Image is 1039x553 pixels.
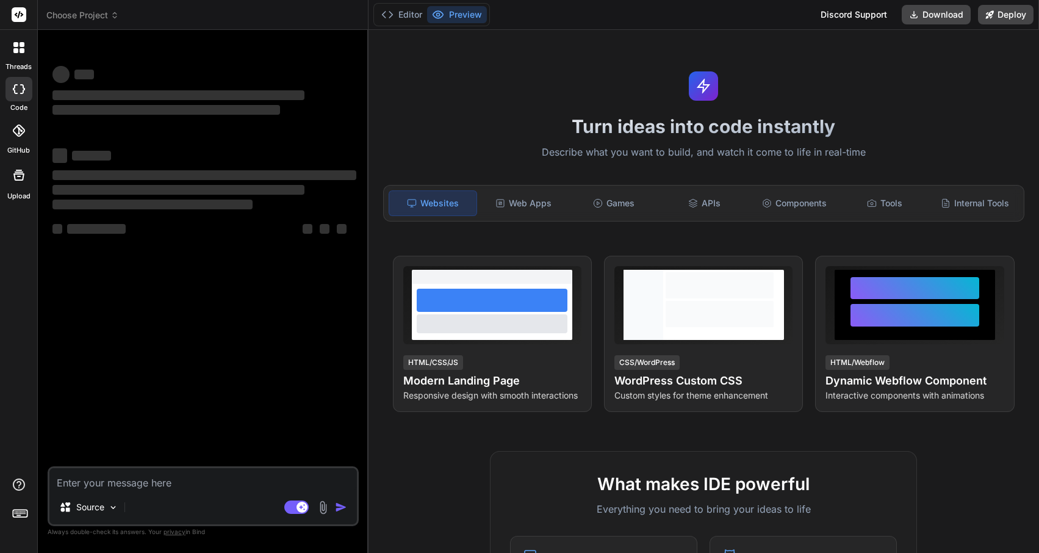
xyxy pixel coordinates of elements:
[614,372,793,389] h4: WordPress Custom CSS
[978,5,1034,24] button: Deploy
[825,372,1004,389] h4: Dynamic Webflow Component
[510,471,897,497] h2: What makes IDE powerful
[403,372,581,389] h4: Modern Landing Page
[52,105,280,115] span: ‌
[570,190,658,216] div: Games
[72,151,111,161] span: ‌
[74,70,94,79] span: ‌
[7,145,30,156] label: GitHub
[931,190,1019,216] div: Internal Tools
[335,501,347,513] img: icon
[5,62,32,72] label: threads
[76,501,104,513] p: Source
[376,115,1032,137] h1: Turn ideas into code instantly
[403,389,581,402] p: Responsive design with smooth interactions
[614,389,793,402] p: Custom styles for theme enhancement
[480,190,567,216] div: Web Apps
[164,528,185,535] span: privacy
[52,170,356,180] span: ‌
[614,355,680,370] div: CSS/WordPress
[376,145,1032,161] p: Describe what you want to build, and watch it come to life in real-time
[510,502,897,516] p: Everything you need to bring your ideas to life
[48,526,359,538] p: Always double-check its answers. Your in Bind
[750,190,838,216] div: Components
[825,355,890,370] div: HTML/Webflow
[52,200,253,209] span: ‌
[52,148,67,163] span: ‌
[108,502,118,513] img: Pick Models
[52,224,62,234] span: ‌
[10,103,27,113] label: code
[427,6,487,23] button: Preview
[376,6,427,23] button: Editor
[825,389,1004,402] p: Interactive components with animations
[52,90,304,100] span: ‌
[902,5,971,24] button: Download
[320,224,329,234] span: ‌
[337,224,347,234] span: ‌
[7,191,31,201] label: Upload
[660,190,748,216] div: APIs
[52,185,304,195] span: ‌
[67,224,126,234] span: ‌
[841,190,929,216] div: Tools
[389,190,478,216] div: Websites
[46,9,119,21] span: Choose Project
[813,5,894,24] div: Discord Support
[303,224,312,234] span: ‌
[403,355,463,370] div: HTML/CSS/JS
[316,501,330,515] img: attachment
[52,66,70,83] span: ‌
